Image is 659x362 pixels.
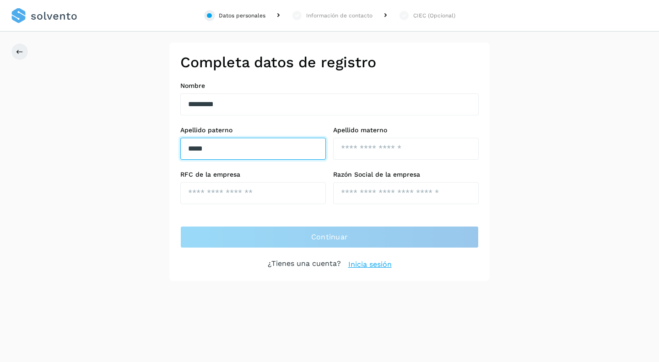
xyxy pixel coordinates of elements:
[180,226,479,248] button: Continuar
[268,259,341,270] p: ¿Tienes una cuenta?
[333,171,479,178] label: Razón Social de la empresa
[413,11,455,20] div: CIEC (Opcional)
[311,232,348,242] span: Continuar
[333,126,479,134] label: Apellido materno
[219,11,265,20] div: Datos personales
[180,82,479,90] label: Nombre
[180,171,326,178] label: RFC de la empresa
[180,126,326,134] label: Apellido paterno
[306,11,373,20] div: Información de contacto
[348,259,392,270] a: Inicia sesión
[180,54,479,71] h2: Completa datos de registro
